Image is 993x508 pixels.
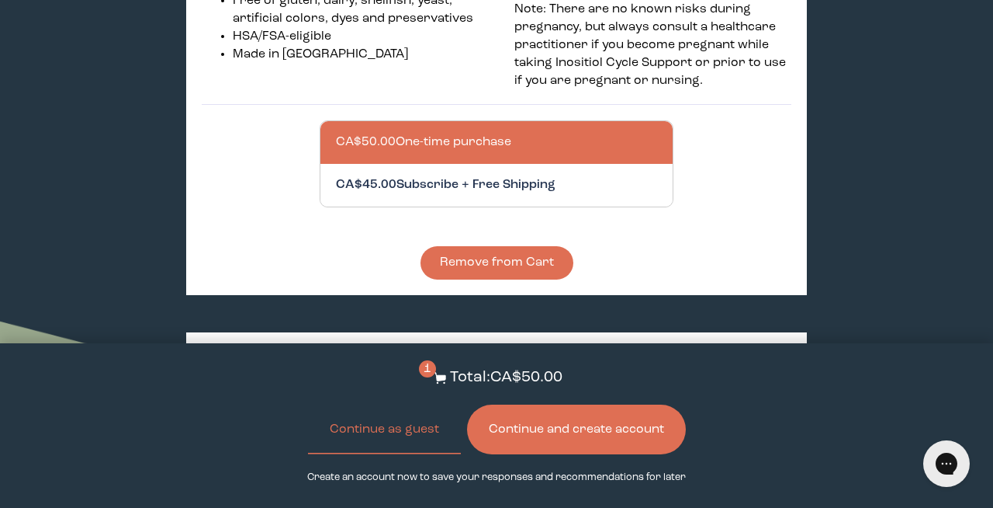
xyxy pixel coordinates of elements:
[419,360,436,378] span: 1
[450,367,562,389] p: Total: CA$50.00
[467,405,686,454] button: Continue and create account
[233,46,479,64] li: Made in [GEOGRAPHIC_DATA]
[915,435,977,492] iframe: Gorgias live chat messenger
[514,1,792,90] p: Note: There are no known risks during pregnancy, but always consult a healthcare practitioner if ...
[420,246,573,280] button: Remove from Cart
[233,28,479,46] li: HSA/FSA-eligible
[307,470,686,485] p: Create an account now to save your responses and recommendations for later
[308,405,461,454] button: Continue as guest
